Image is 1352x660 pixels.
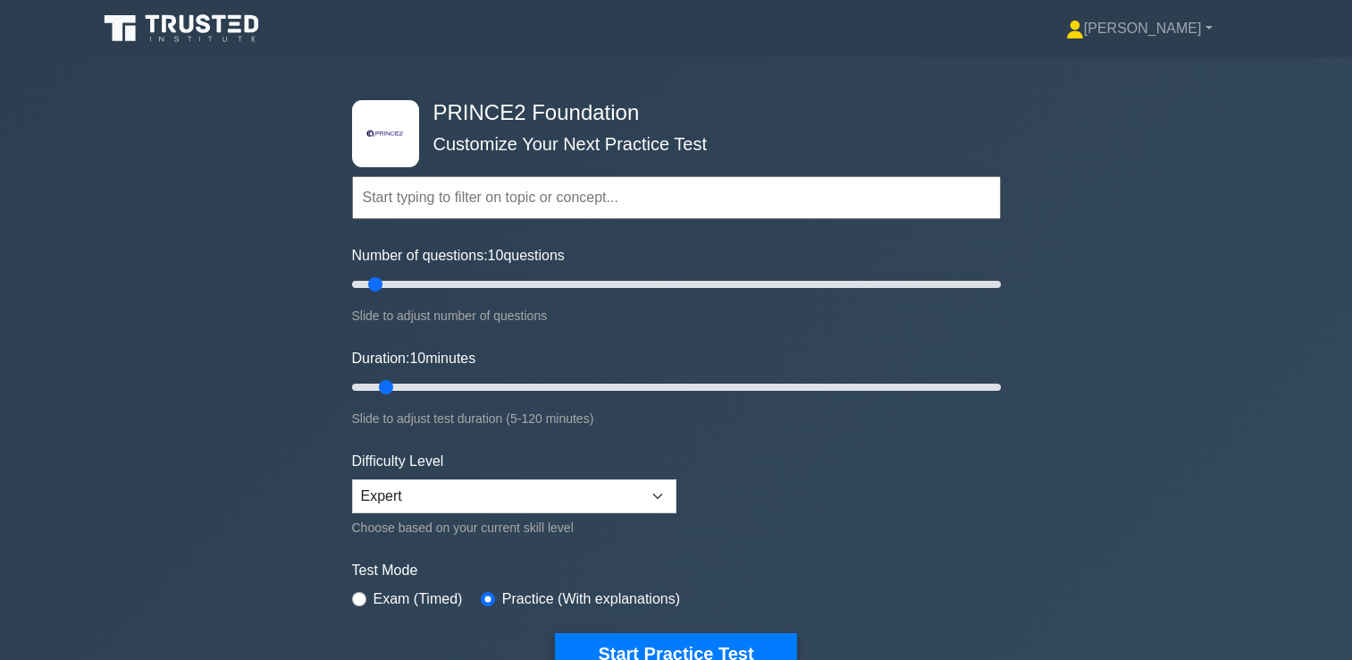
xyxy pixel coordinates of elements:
[426,100,913,126] h4: PRINCE2 Foundation
[352,176,1001,219] input: Start typing to filter on topic or concept...
[352,451,444,472] label: Difficulty Level
[352,245,565,267] label: Number of questions: questions
[409,351,425,366] span: 10
[1023,11,1255,47] a: [PERSON_NAME]
[374,588,463,610] label: Exam (Timed)
[352,348,476,369] label: Duration: minutes
[352,517,676,538] div: Choose based on your current skill level
[352,408,1001,429] div: Slide to adjust test duration (5-120 minutes)
[488,248,504,263] span: 10
[352,305,1001,326] div: Slide to adjust number of questions
[352,560,1001,581] label: Test Mode
[502,588,680,610] label: Practice (With explanations)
